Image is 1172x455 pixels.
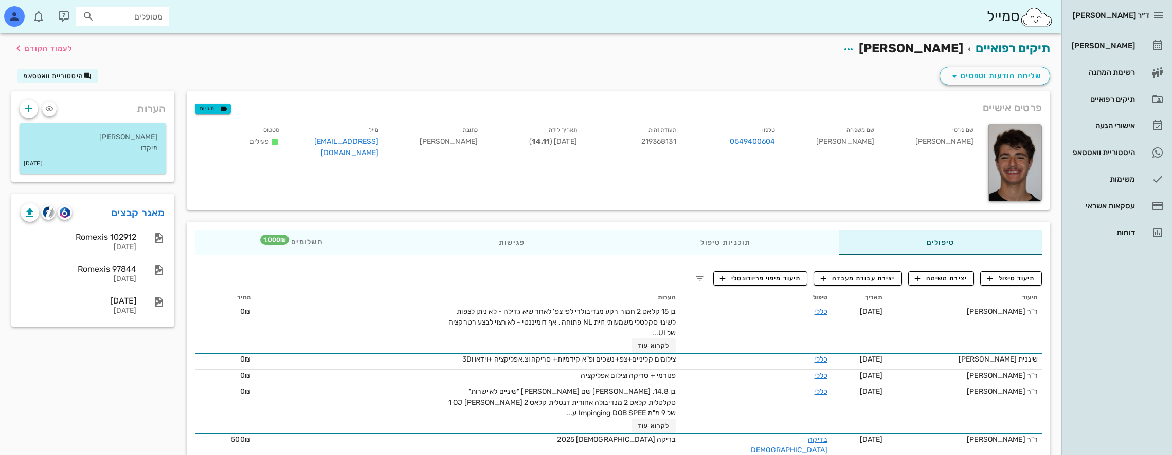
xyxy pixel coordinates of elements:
div: אישורי הגעה [1070,122,1135,130]
div: תיקים רפואיים [1070,95,1135,103]
small: שם פרטי [952,127,973,134]
small: תעודת זהות [648,127,676,134]
a: משימות [1066,167,1168,192]
img: cliniview logo [43,206,55,218]
button: לעמוד הקודם [12,39,73,58]
a: רשימת המתנה [1066,60,1168,85]
span: 500₪ [231,435,250,444]
div: משימות [1070,175,1135,183]
small: תאריך לידה [549,127,577,134]
div: טיפולים [838,230,1042,255]
button: יצירת משימה [908,271,975,286]
a: [EMAIL_ADDRESS][DOMAIN_NAME] [314,137,379,157]
div: פגישות [410,230,612,255]
a: 0549400604 [730,136,775,147]
span: [DATE] ( ) [529,137,576,146]
small: שם משפחה [846,127,874,134]
small: סטטוס [263,127,280,134]
img: SmileCloud logo [1020,7,1053,27]
span: 0₪ [240,371,251,380]
a: [PERSON_NAME] [1066,33,1168,58]
span: פנורמי + סריקה וצילום אפליקציה [581,371,676,380]
span: 0₪ [240,355,251,364]
button: לקרוא עוד [632,338,676,353]
div: רשימת המתנה [1070,68,1135,77]
small: טלפון [762,127,776,134]
a: תיקים רפואיים [976,41,1050,55]
div: [DATE] [21,307,136,315]
small: [DATE] [24,158,43,169]
small: כתובת [463,127,478,134]
span: בן 14.8, [PERSON_NAME] שם [PERSON_NAME] "שיניים לא ישרות" סקלטלית קלאס 2 מנדיבולה אחורית דנטלית ק... [448,387,676,418]
span: תג [30,8,37,14]
th: הערות [255,290,680,306]
span: יצירת עבודת מעבדה [821,274,895,283]
span: שליחת הודעות וטפסים [948,70,1041,82]
button: יצירת עבודת מעבדה [814,271,901,286]
div: ד"ר [PERSON_NAME] [891,306,1038,317]
span: לעמוד הקודם [25,44,73,53]
div: Romexis 102912 [21,232,136,242]
div: שיננית [PERSON_NAME] [891,354,1038,365]
a: כללי [814,387,827,396]
span: יצירת משימה [915,274,967,283]
a: עסקאות אשראי [1066,194,1168,218]
div: [PERSON_NAME] [882,122,982,165]
span: תיעוד טיפול [987,274,1035,283]
button: תגיות [195,104,231,114]
span: [DATE] [860,435,883,444]
span: תשלומים [283,239,323,246]
button: romexis logo [58,205,72,220]
div: ד"ר [PERSON_NAME] [891,434,1038,445]
span: [DATE] [860,387,883,396]
span: 219368131 [641,137,676,146]
span: לקרוא עוד [638,422,670,429]
strong: 14.11 [532,137,550,146]
img: romexis logo [60,207,69,218]
span: תיעוד מיפוי פריודונטלי [720,274,801,283]
span: בן 15 קלאס 2 חמור רקע מנדיבולרי לפי צפ' לאחר שיא גדילה - לא ניתן לצפות לשינוי סקלטלי משמעותי זוית... [448,307,676,337]
th: תאריך [832,290,887,306]
div: תוכניות טיפול [612,230,838,255]
span: [DATE] [860,371,883,380]
div: Romexis 97844 [21,264,136,274]
th: מחיר [195,290,255,306]
div: היסטוריית וואטסאפ [1070,148,1135,157]
a: מאגר קבצים [111,204,165,221]
span: בדיקה [DEMOGRAPHIC_DATA] 2025 [557,435,676,444]
div: ד"ר [PERSON_NAME] [891,386,1038,397]
button: שליחת הודעות וטפסים [940,67,1050,85]
span: לקרוא עוד [638,342,670,349]
span: 0₪ [240,307,251,316]
div: [PERSON_NAME] [783,122,882,165]
div: [DATE] [21,275,136,283]
div: ד"ר [PERSON_NAME] [891,370,1038,381]
small: מייל [369,127,378,134]
button: תיעוד טיפול [980,271,1042,286]
a: אישורי הגעה [1066,113,1168,138]
span: [PERSON_NAME] [859,41,963,55]
div: [PERSON_NAME] [1070,42,1135,50]
span: היסטוריית וואטסאפ [24,72,83,80]
span: 0₪ [240,387,251,396]
button: היסטוריית וואטסאפ [17,69,98,83]
span: צילומים קליניים+צפ+נשכים ופ"א קידמיות+ סריקה וצ.אפליקציה +וידאו ו3D [462,355,676,364]
a: כללי [814,371,827,380]
button: תיעוד מיפוי פריודונטלי [713,271,808,286]
th: תיעוד [887,290,1042,306]
span: פרטים אישיים [983,100,1042,116]
p: [PERSON_NAME] מיקדו [28,131,158,154]
div: סמייל [987,6,1053,28]
span: [PERSON_NAME] [420,137,478,146]
div: [DATE] [21,243,136,252]
div: עסקאות אשראי [1070,202,1135,210]
div: הערות [11,91,174,121]
a: היסטוריית וואטסאפ [1066,140,1168,165]
span: ד״ר [PERSON_NAME] [1073,11,1149,20]
span: פעילים [249,137,269,146]
a: תיקים רפואיים [1066,87,1168,111]
div: דוחות [1070,229,1135,237]
span: תג [260,235,289,245]
a: כללי [814,307,827,316]
span: תגיות [200,104,226,113]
